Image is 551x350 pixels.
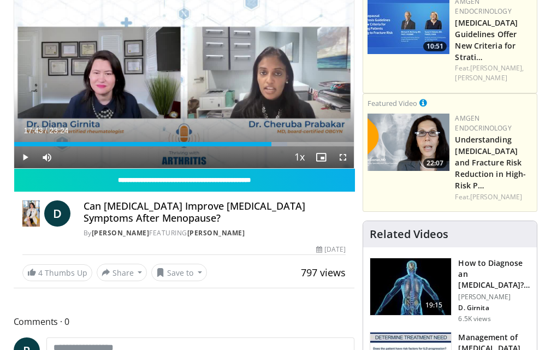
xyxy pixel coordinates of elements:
[316,245,346,254] div: [DATE]
[22,200,40,227] img: Dr. Diana Girnita
[455,114,511,133] a: Amgen Endocrinology
[421,300,447,311] span: 19:15
[470,192,522,201] a: [PERSON_NAME]
[187,228,245,238] a: [PERSON_NAME]
[151,264,207,281] button: Save to
[370,258,530,323] a: 19:15 How to Diagnose an [MEDICAL_DATA]? Use These 10 Laboratory Tests [PERSON_NAME] D. Girnita 6...
[455,134,526,191] a: Understanding [MEDICAL_DATA] and Fracture Risk Reduction in High-Risk P…
[97,264,147,281] button: Share
[38,268,43,278] span: 4
[455,73,507,82] a: [PERSON_NAME]
[423,158,447,168] span: 22:07
[22,264,92,281] a: 4 Thumbs Up
[45,126,48,135] span: /
[288,146,310,168] button: Playback Rate
[36,146,58,168] button: Mute
[370,258,451,315] img: 94354a42-e356-4408-ae03-74466ea68b7a.150x105_q85_crop-smart_upscale.jpg
[24,126,43,135] span: 17:43
[458,293,530,301] p: [PERSON_NAME]
[368,114,449,171] img: c9a25db3-4db0-49e1-a46f-17b5c91d58a1.png.150x105_q85_crop-smart_upscale.png
[44,200,70,227] a: D
[84,228,346,238] div: By FEATURING
[14,315,355,329] span: Comments 0
[370,228,448,241] h4: Related Videos
[455,192,532,202] div: Feat.
[301,266,346,279] span: 797 views
[423,41,447,51] span: 10:51
[368,98,417,108] small: Featured Video
[458,315,490,323] p: 6.5K views
[84,200,346,224] h4: Can [MEDICAL_DATA] Improve [MEDICAL_DATA] Symptoms After Menopause?
[14,146,36,168] button: Play
[310,146,332,168] button: Enable picture-in-picture mode
[49,126,68,135] span: 23:24
[332,146,354,168] button: Fullscreen
[92,228,150,238] a: [PERSON_NAME]
[368,114,449,171] a: 22:07
[455,17,517,62] a: [MEDICAL_DATA] Guidelines Offer New Criteria for Strati…
[455,63,532,83] div: Feat.
[458,304,530,312] p: D. Girnita
[458,258,530,290] h3: How to Diagnose an [MEDICAL_DATA]? Use These 10 Laboratory Tests
[470,63,524,73] a: [PERSON_NAME],
[14,142,354,146] div: Progress Bar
